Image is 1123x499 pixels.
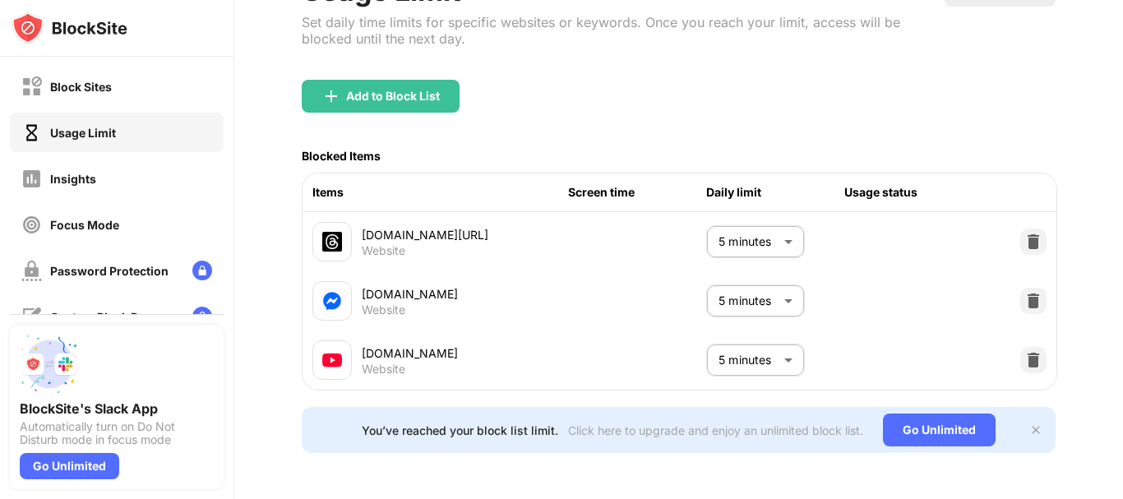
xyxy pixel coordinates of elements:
img: insights-off.svg [21,169,42,189]
div: Blocked Items [302,149,381,163]
div: Usage Limit [50,126,116,140]
div: Screen time [568,183,706,201]
img: push-slack.svg [20,335,79,394]
div: Block Sites [50,80,112,94]
div: Automatically turn on Do Not Disturb mode in focus mode [20,420,214,446]
div: [DOMAIN_NAME] [362,285,568,303]
div: Usage status [844,183,982,201]
div: [DOMAIN_NAME][URL] [362,226,568,243]
div: [DOMAIN_NAME] [362,344,568,362]
div: You’ve reached your block list limit. [362,423,558,437]
div: BlockSite's Slack App [20,400,214,417]
div: Items [312,183,568,201]
div: Website [362,243,405,258]
img: x-button.svg [1029,423,1042,437]
img: favicons [322,232,342,252]
p: 5 minutes [719,292,778,310]
img: block-off.svg [21,76,42,97]
img: favicons [322,350,342,370]
div: Daily limit [706,183,844,201]
img: logo-blocksite.svg [12,12,127,44]
div: Password Protection [50,264,169,278]
div: Website [362,303,405,317]
div: Click here to upgrade and enjoy an unlimited block list. [568,423,863,437]
div: Insights [50,172,96,186]
img: focus-off.svg [21,215,42,235]
img: lock-menu.svg [192,307,212,326]
div: Website [362,362,405,377]
div: Focus Mode [50,218,119,232]
div: Custom Block Page [50,310,159,324]
img: lock-menu.svg [192,261,212,280]
p: 5 minutes [719,233,778,251]
div: Go Unlimited [883,414,996,446]
div: Set daily time limits for specific websites or keywords. Once you reach your limit, access will b... [302,14,945,47]
p: 5 minutes [719,351,778,369]
img: customize-block-page-off.svg [21,307,42,327]
img: favicons [322,291,342,311]
img: password-protection-off.svg [21,261,42,281]
div: Go Unlimited [20,453,119,479]
img: time-usage-on.svg [21,122,42,143]
div: Add to Block List [346,90,440,103]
